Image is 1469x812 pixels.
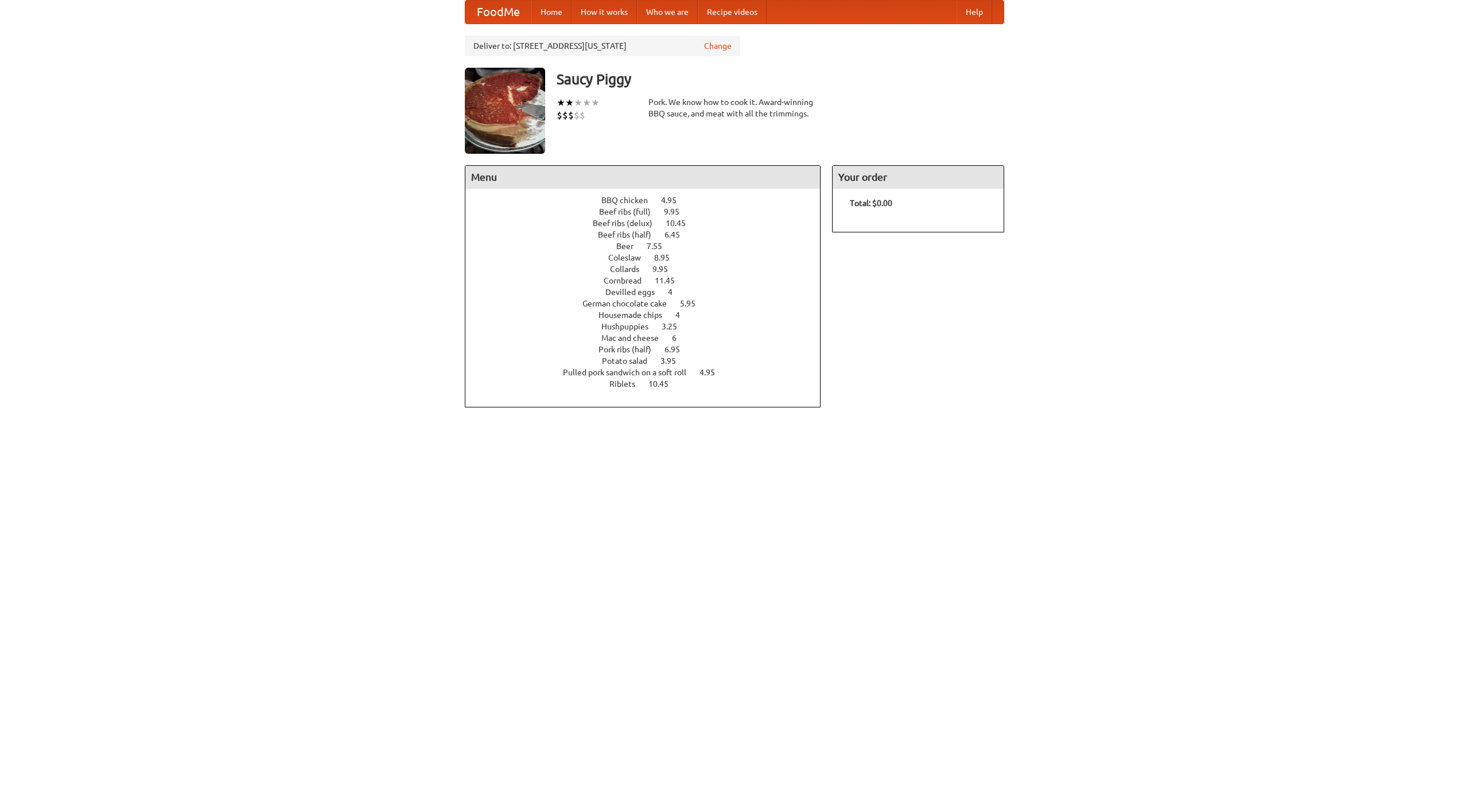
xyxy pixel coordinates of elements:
b: Total: $0.00 [850,199,892,208]
a: Collards 9.95 [610,265,689,274]
span: Pork ribs (half) [599,345,663,354]
div: Deliver to: [STREET_ADDRESS][US_STATE] [465,36,740,56]
span: 6.95 [664,345,691,354]
span: 9.95 [652,265,679,274]
span: 10.45 [666,219,697,228]
h4: Menu [465,166,820,189]
span: Collards [610,265,651,274]
span: 8.95 [654,253,681,262]
li: ★ [557,96,565,109]
a: Mac and cheese 6 [601,333,698,343]
li: $ [580,109,585,122]
span: German chocolate cake [582,299,678,308]
span: 11.45 [655,276,686,285]
div: Pork. We know how to cook it. Award-winning BBQ sauce, and meat with all the trimmings. [648,96,821,119]
a: Devilled eggs 4 [605,287,694,297]
span: Cornbread [604,276,653,285]
li: $ [562,109,568,122]
a: Home [531,1,572,24]
a: Help [957,1,992,24]
span: Devilled eggs [605,287,666,297]
a: Beer 7.55 [616,242,683,251]
a: Hushpuppies 3.25 [601,322,698,331]
span: 3.95 [660,356,687,366]
span: 5.95 [680,299,707,308]
a: Riblets 10.45 [609,379,690,388]
a: Cornbread 11.45 [604,276,696,285]
span: Beef ribs (delux) [593,219,664,228]
li: $ [574,109,580,122]
li: ★ [574,96,582,109]
span: 4 [668,287,684,297]
li: ★ [582,96,591,109]
span: 3.25 [662,322,689,331]
span: Beef ribs (half) [598,230,663,239]
span: 10.45 [648,379,680,388]
li: ★ [591,96,600,109]
li: $ [557,109,562,122]
a: BBQ chicken 4.95 [601,196,698,205]
img: angular.jpg [465,68,545,154]
span: Mac and cheese [601,333,670,343]
span: Coleslaw [608,253,652,262]
span: 6.45 [664,230,691,239]
a: Recipe videos [698,1,767,24]
span: BBQ chicken [601,196,659,205]
a: Coleslaw 8.95 [608,253,691,262]
a: Pork ribs (half) 6.95 [599,345,701,354]
span: Hushpuppies [601,322,660,331]
a: Who we are [637,1,698,24]
span: Beef ribs (full) [599,207,662,216]
span: 4.95 [661,196,688,205]
span: Pulled pork sandwich on a soft roll [563,368,698,377]
li: $ [568,109,574,122]
span: 9.95 [664,207,691,216]
span: 4.95 [699,368,726,377]
span: 7.55 [647,242,674,251]
a: FoodMe [465,1,531,24]
a: German chocolate cake 5.95 [582,299,717,308]
h3: Saucy Piggy [557,68,1004,91]
span: 6 [672,333,688,343]
li: ★ [565,96,574,109]
a: Change [704,40,732,52]
a: Beef ribs (delux) 10.45 [593,219,707,228]
span: 4 [675,310,691,320]
a: Pulled pork sandwich on a soft roll 4.95 [563,368,736,377]
h4: Your order [833,166,1004,189]
span: Riblets [609,379,647,388]
a: Housemade chips 4 [599,310,701,320]
span: Beer [616,242,645,251]
a: Beef ribs (full) 9.95 [599,207,701,216]
a: Beef ribs (half) 6.45 [598,230,701,239]
a: How it works [572,1,637,24]
span: Housemade chips [599,310,674,320]
a: Potato salad 3.95 [602,356,697,366]
span: Potato salad [602,356,659,366]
